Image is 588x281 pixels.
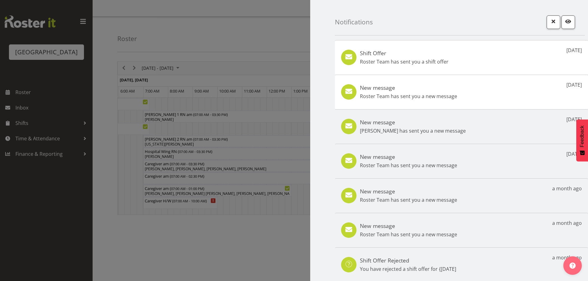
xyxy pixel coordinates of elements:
h5: Shift Offer Rejected [360,257,456,264]
h5: Shift Offer [360,50,448,56]
p: a month ago [552,185,582,192]
h5: New message [360,188,457,195]
p: [DATE] [566,116,582,123]
span: Feedback [579,126,585,147]
p: a month ago [552,219,582,227]
p: [DATE] [566,150,582,158]
p: [DATE] [566,47,582,54]
p: a month ago [552,254,582,261]
p: [DATE] [566,81,582,89]
h4: Notifications [335,19,373,26]
p: Roster Team has sent you a new message [360,93,457,100]
h5: New message [360,119,466,126]
button: Mark as read [561,15,575,29]
p: Roster Team has sent you a shift offer [360,58,448,65]
p: Roster Team has sent you a new message [360,196,457,204]
h5: New message [360,153,457,160]
p: [PERSON_NAME] has sent you a new message [360,127,466,134]
h5: New message [360,222,457,229]
p: Roster Team has sent you a new message [360,231,457,238]
p: You have rejected a shift offer for {[DATE] [360,265,456,273]
button: Feedback - Show survey [576,119,588,161]
button: Close [547,15,560,29]
h5: New message [360,84,457,91]
p: Roster Team has sent you a new message [360,162,457,169]
img: help-xxl-2.png [569,262,576,269]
